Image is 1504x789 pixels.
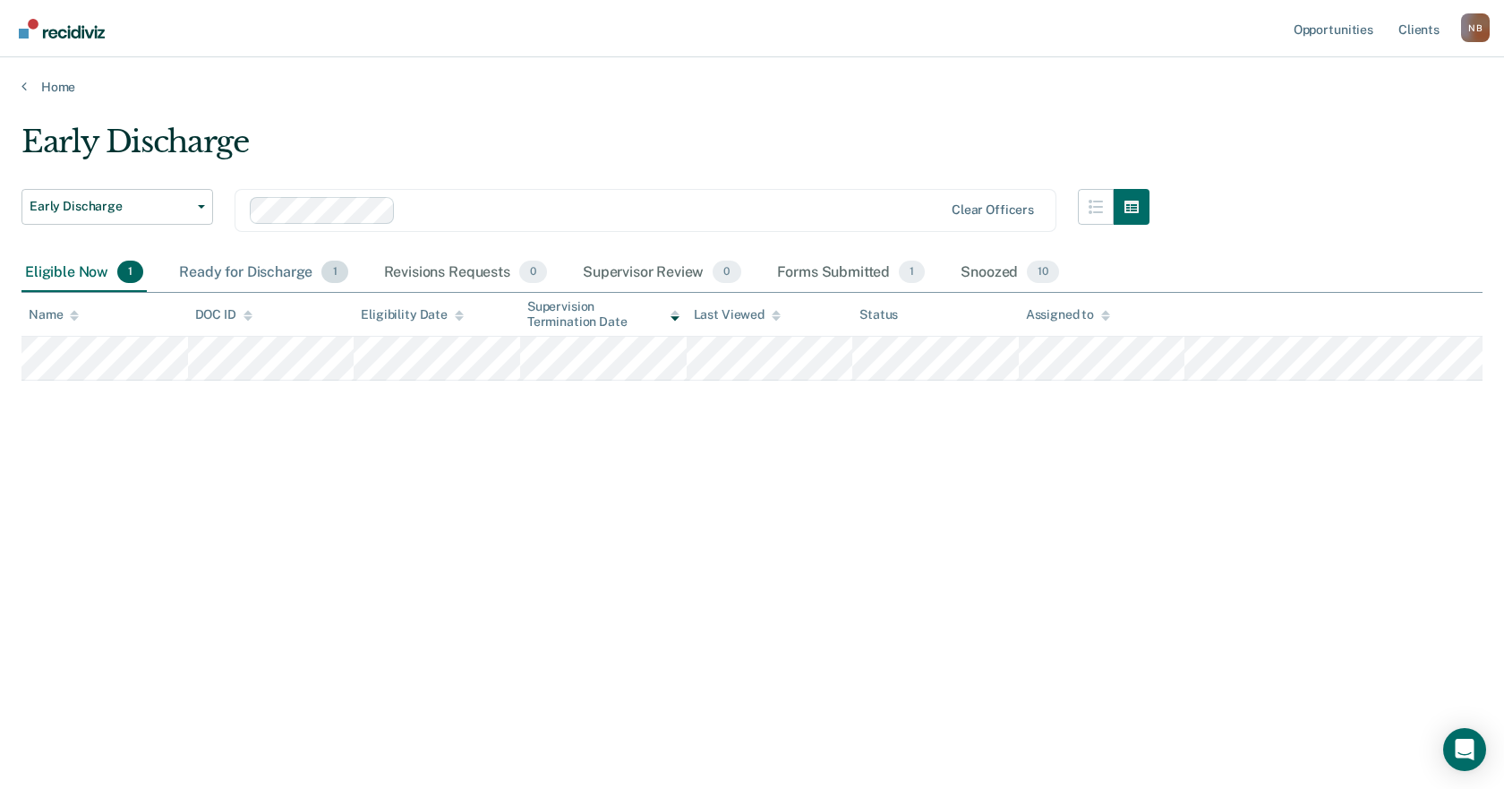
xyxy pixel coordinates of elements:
[321,261,347,284] span: 1
[195,307,252,322] div: DOC ID
[859,307,898,322] div: Status
[952,202,1034,218] div: Clear officers
[361,307,464,322] div: Eligibility Date
[380,253,551,293] div: Revisions Requests0
[957,253,1063,293] div: Snoozed10
[117,261,143,284] span: 1
[21,189,213,225] button: Early Discharge
[175,253,351,293] div: Ready for Discharge1
[527,299,679,330] div: Supervision Termination Date
[899,261,925,284] span: 1
[773,253,929,293] div: Forms Submitted1
[1443,728,1486,771] div: Open Intercom Messenger
[713,261,740,284] span: 0
[1027,261,1059,284] span: 10
[579,253,745,293] div: Supervisor Review0
[21,79,1483,95] a: Home
[694,307,781,322] div: Last Viewed
[1461,13,1490,42] div: N B
[1461,13,1490,42] button: Profile dropdown button
[1026,307,1110,322] div: Assigned to
[21,124,1149,175] div: Early Discharge
[19,19,105,39] img: Recidiviz
[519,261,547,284] span: 0
[29,307,79,322] div: Name
[30,199,191,214] span: Early Discharge
[21,253,147,293] div: Eligible Now1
